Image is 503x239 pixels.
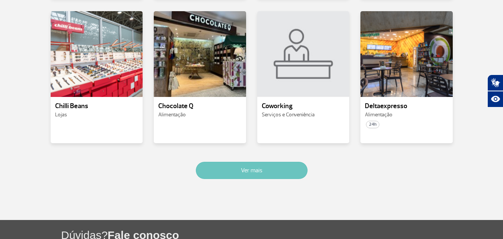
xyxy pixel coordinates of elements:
button: Abrir tradutor de língua de sinais. [487,75,503,91]
div: Plugin de acessibilidade da Hand Talk. [487,75,503,107]
p: Coworking [262,103,345,110]
span: Lojas [55,111,67,118]
span: Serviços e Conveniência [262,111,315,118]
p: Deltaexpresso [365,103,448,110]
p: Chilli Beans [55,103,139,110]
button: Ver mais [196,162,308,179]
span: 24h [366,121,379,128]
button: Abrir recursos assistivos. [487,91,503,107]
span: Alimentação [158,111,186,118]
p: Chocolate Q [158,103,242,110]
span: Alimentação [365,111,392,118]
